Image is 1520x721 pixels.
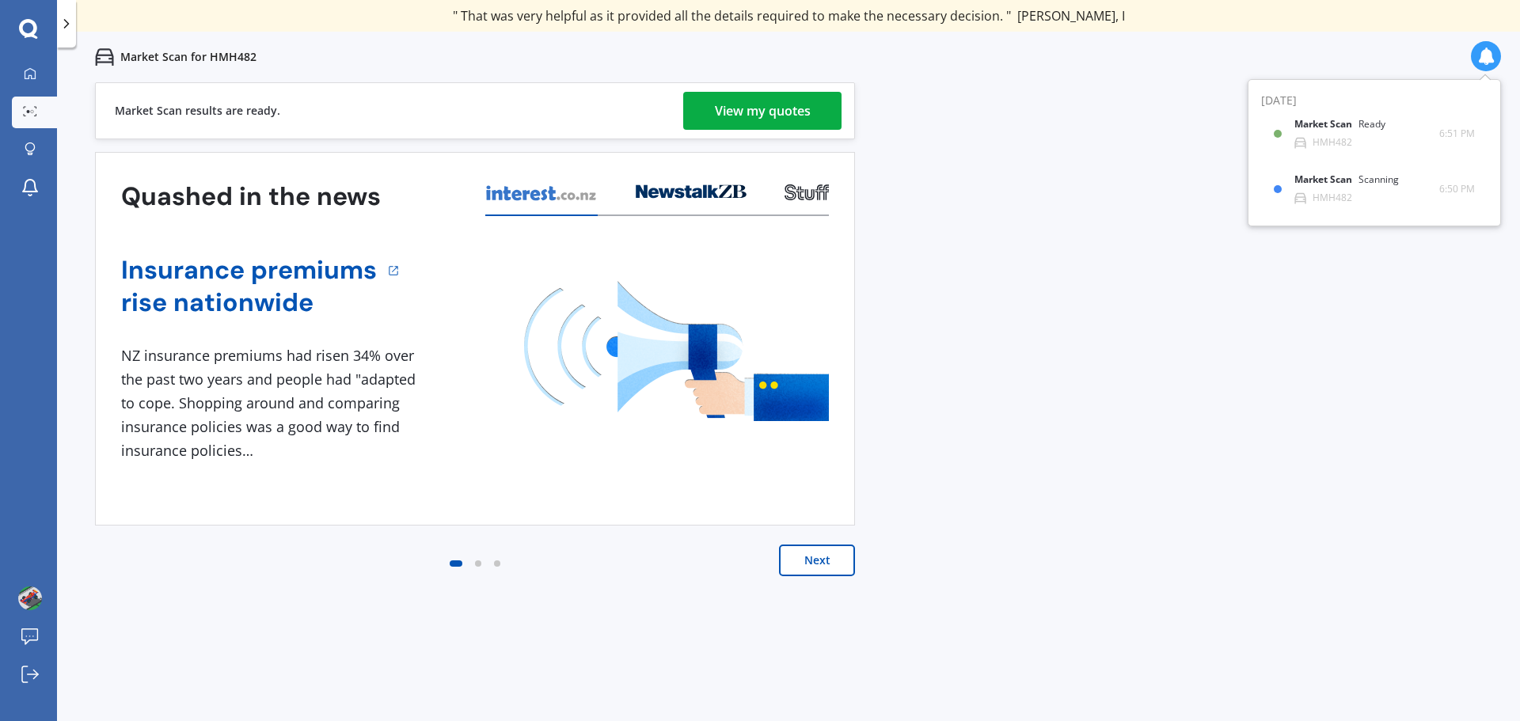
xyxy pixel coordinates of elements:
img: car.f15378c7a67c060ca3f3.svg [95,47,114,66]
div: View my quotes [715,92,811,130]
div: [DATE] [1261,93,1488,110]
div: Ready [1358,119,1385,130]
span: 6:51 PM [1439,126,1475,142]
img: media image [524,281,829,421]
h3: Quashed in the news [121,180,381,213]
button: Next [779,545,855,576]
b: Market Scan [1294,174,1358,185]
b: Market Scan [1294,119,1358,130]
div: Scanning [1358,174,1399,185]
img: ACg8ocJdzkqFwY5L0A5MBo11aqx7W1k33IXl9D12NEWCv4QDU_D40Eyp=s96-c [18,586,42,610]
p: Market Scan for HMH482 [120,49,256,65]
a: Insurance premiums [121,254,377,287]
div: NZ insurance premiums had risen 34% over the past two years and people had "adapted to cope. Shop... [121,344,422,462]
div: Market Scan results are ready. [115,83,280,139]
a: rise nationwide [121,287,377,319]
div: HMH482 [1313,192,1352,203]
div: HMH482 [1313,137,1352,148]
span: 6:50 PM [1439,181,1475,197]
a: View my quotes [683,92,842,130]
